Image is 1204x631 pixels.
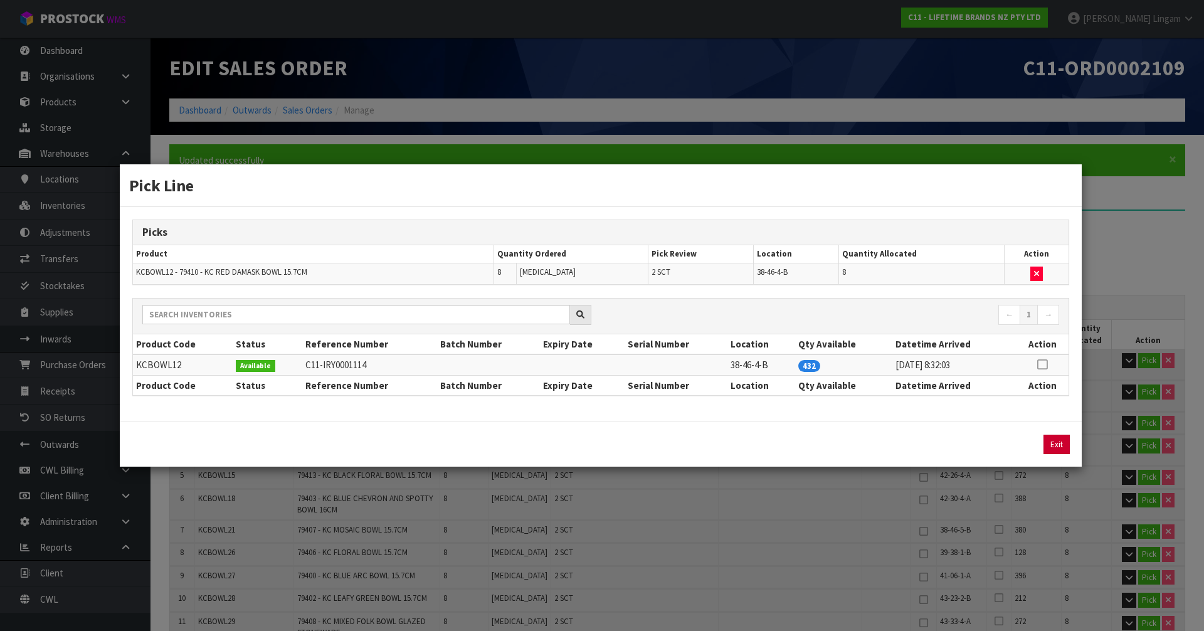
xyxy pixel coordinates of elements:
th: Batch Number [437,334,540,354]
th: Expiry Date [540,375,625,395]
th: Serial Number [625,334,727,354]
th: Product [133,245,494,263]
th: Serial Number [625,375,727,395]
span: [MEDICAL_DATA] [520,267,576,277]
h3: Pick Line [129,174,1072,197]
span: Available [236,360,275,373]
span: 38-46-4-B [757,267,788,277]
th: Datetime Arrived [892,375,1016,395]
th: Qty Available [795,334,892,354]
th: Qty Available [795,375,892,395]
span: 432 [798,360,820,372]
th: Datetime Arrived [892,334,1016,354]
a: 1 [1020,305,1038,325]
a: → [1037,305,1059,325]
th: Status [233,375,302,395]
th: Action [1016,334,1069,354]
span: 8 [497,267,501,277]
span: 8 [842,267,846,277]
th: Action [1016,375,1069,395]
span: KCBOWL12 - 79410 - KC RED DAMASK BOWL 15.7CM [136,267,307,277]
td: 38-46-4-B [727,354,795,375]
th: Location [727,375,795,395]
th: Pick Review [648,245,753,263]
td: KCBOWL12 [133,354,233,375]
th: Location [754,245,839,263]
td: [DATE] 8:32:03 [892,354,1016,375]
th: Action [1004,245,1069,263]
button: Exit [1043,435,1070,454]
a: ← [998,305,1020,325]
th: Expiry Date [540,334,625,354]
h3: Picks [142,226,1059,238]
th: Quantity Allocated [839,245,1005,263]
th: Batch Number [437,375,540,395]
th: Reference Number [302,375,438,395]
td: C11-IRY0001114 [302,354,438,375]
th: Location [727,334,795,354]
input: Search inventories [142,305,570,324]
th: Reference Number [302,334,438,354]
th: Product Code [133,375,233,395]
th: Quantity Ordered [494,245,648,263]
th: Status [233,334,302,354]
th: Product Code [133,334,233,354]
nav: Page navigation [610,305,1059,327]
span: 2 SCT [652,267,670,277]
